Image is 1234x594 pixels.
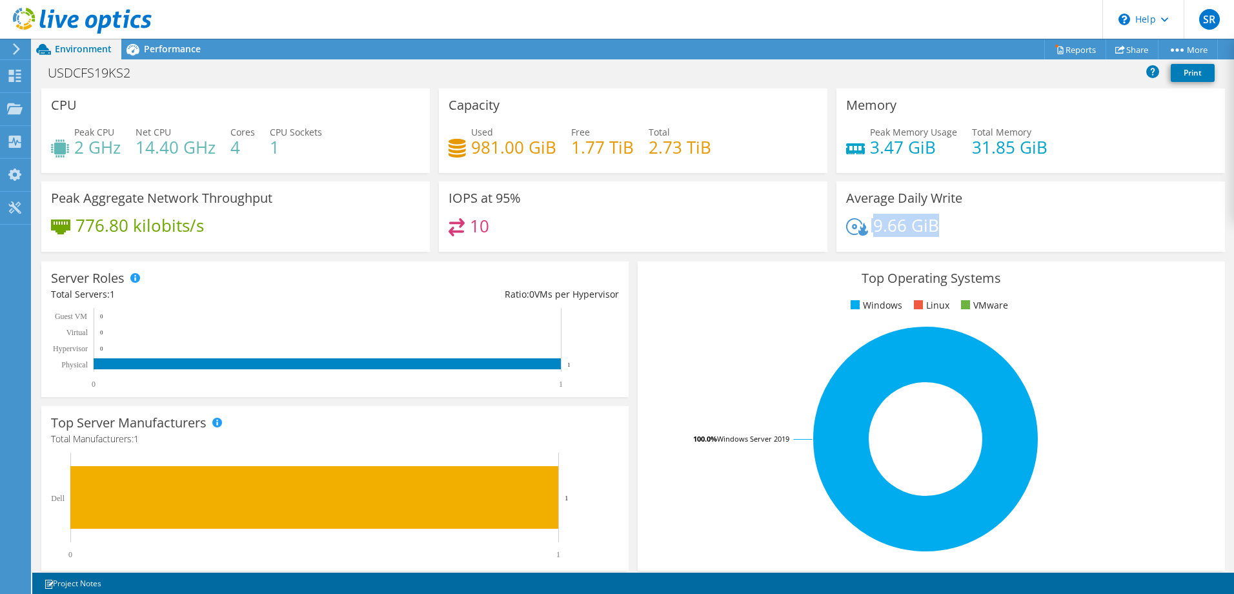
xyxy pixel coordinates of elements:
[693,434,717,444] tspan: 100.0%
[1171,64,1215,82] a: Print
[559,380,563,389] text: 1
[571,140,634,154] h4: 1.77 TiB
[471,140,556,154] h4: 981.00 GiB
[55,43,112,55] span: Environment
[230,140,255,154] h4: 4
[74,126,114,138] span: Peak CPU
[873,218,939,232] h4: 9.66 GiB
[136,126,171,138] span: Net CPU
[846,98,896,112] h3: Memory
[51,416,207,430] h3: Top Server Manufacturers
[110,288,115,300] span: 1
[335,287,619,302] div: Ratio: VMs per Hypervisor
[35,575,110,591] a: Project Notes
[449,98,500,112] h3: Capacity
[717,434,789,444] tspan: Windows Server 2019
[1199,9,1220,30] span: SR
[972,140,1047,154] h4: 31.85 GiB
[649,126,670,138] span: Total
[51,287,335,302] div: Total Servers:
[565,494,569,502] text: 1
[972,126,1031,138] span: Total Memory
[100,345,103,352] text: 0
[1044,39,1106,59] a: Reports
[647,271,1215,285] h3: Top Operating Systems
[911,298,949,312] li: Linux
[847,298,902,312] li: Windows
[270,140,322,154] h4: 1
[100,329,103,336] text: 0
[134,433,139,445] span: 1
[100,313,103,320] text: 0
[571,126,590,138] span: Free
[66,328,88,337] text: Virtual
[556,550,560,559] text: 1
[76,218,204,232] h4: 776.80 kilobits/s
[53,344,88,353] text: Hypervisor
[449,191,521,205] h3: IOPS at 95%
[1158,39,1218,59] a: More
[144,43,201,55] span: Performance
[74,140,121,154] h4: 2 GHz
[958,298,1008,312] li: VMware
[471,126,493,138] span: Used
[55,312,87,321] text: Guest VM
[230,126,255,138] span: Cores
[61,360,88,369] text: Physical
[51,494,65,503] text: Dell
[1118,14,1130,25] svg: \n
[51,191,272,205] h3: Peak Aggregate Network Throughput
[270,126,322,138] span: CPU Sockets
[529,288,534,300] span: 0
[42,66,150,80] h1: USDCFS19KS2
[92,380,96,389] text: 0
[1106,39,1158,59] a: Share
[846,191,962,205] h3: Average Daily Write
[68,550,72,559] text: 0
[136,140,216,154] h4: 14.40 GHz
[51,432,619,446] h4: Total Manufacturers:
[870,140,957,154] h4: 3.47 GiB
[649,140,711,154] h4: 2.73 TiB
[870,126,957,138] span: Peak Memory Usage
[51,98,77,112] h3: CPU
[51,271,125,285] h3: Server Roles
[470,219,489,233] h4: 10
[567,362,571,368] text: 1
